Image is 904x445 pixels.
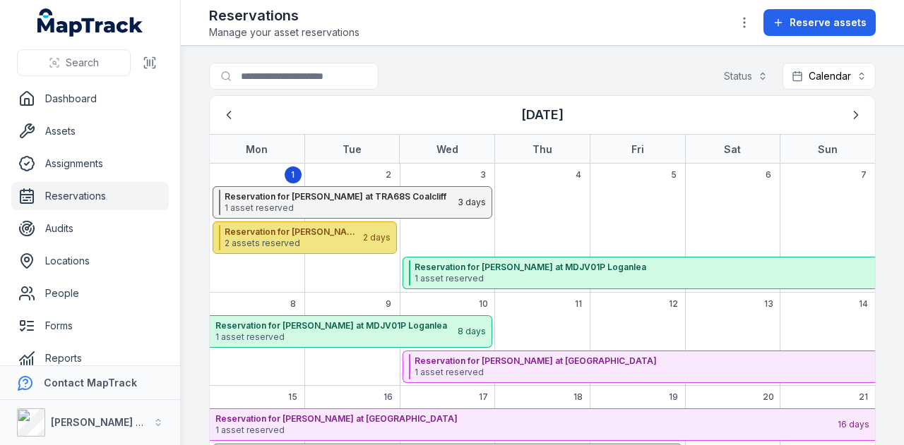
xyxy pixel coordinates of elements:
[671,169,677,181] span: 5
[521,105,564,125] h3: [DATE]
[210,408,875,441] button: Reservation for [PERSON_NAME] at [GEOGRAPHIC_DATA]1 asset reserved16 days
[246,143,268,155] strong: Mon
[44,377,137,389] strong: Contact MapTrack
[11,312,169,340] a: Forms
[288,391,297,403] span: 15
[209,25,359,39] span: Manage your asset reservations
[576,169,581,181] span: 4
[861,169,867,181] span: 7
[480,169,486,181] span: 3
[215,413,836,425] strong: Reservation for [PERSON_NAME] at [GEOGRAPHIC_DATA]
[11,182,169,210] a: Reservations
[215,102,242,128] button: Previous
[669,391,678,403] span: 19
[859,298,868,310] span: 14
[669,298,678,310] span: 12
[790,16,867,30] span: Reserve assets
[225,226,362,238] strong: Reservation for [PERSON_NAME] at CJG06A [GEOGRAPHIC_DATA]
[783,63,876,90] button: Calendar
[225,238,362,249] span: 2 assets reserved
[51,416,167,428] strong: [PERSON_NAME] Group
[11,344,169,372] a: Reports
[66,56,99,70] span: Search
[479,391,488,403] span: 17
[37,8,143,37] a: MapTrack
[11,117,169,145] a: Assets
[210,315,492,348] button: Reservation for [PERSON_NAME] at MDJV01P Loganlea1 asset reserved8 days
[209,6,359,25] h2: Reservations
[17,49,131,76] button: Search
[763,391,774,403] span: 20
[764,298,773,310] span: 13
[479,298,488,310] span: 10
[11,85,169,113] a: Dashboard
[215,331,456,343] span: 1 asset reserved
[724,143,741,155] strong: Sat
[291,169,295,181] span: 1
[11,214,169,243] a: Audits
[215,320,456,331] strong: Reservation for [PERSON_NAME] at MDJV01P Loganlea
[225,202,456,214] span: 1 asset reserved
[225,191,456,202] strong: Reservation for [PERSON_NAME] at TRA68S Coalcliff
[383,391,393,403] span: 16
[436,143,458,155] strong: Wed
[386,298,391,310] span: 9
[11,150,169,178] a: Assignments
[818,143,838,155] strong: Sun
[215,425,836,436] span: 1 asset reserved
[763,9,876,36] button: Reserve assets
[11,279,169,307] a: People
[213,186,492,219] button: Reservation for [PERSON_NAME] at TRA68S Coalcliff1 asset reserved3 days
[859,391,868,403] span: 21
[386,169,391,181] span: 2
[343,143,362,155] strong: Tue
[11,247,169,275] a: Locations
[290,298,296,310] span: 8
[843,102,869,128] button: Next
[715,63,777,90] button: Status
[533,143,552,155] strong: Thu
[213,221,397,254] button: Reservation for [PERSON_NAME] at CJG06A [GEOGRAPHIC_DATA]2 assets reserved2 days
[575,298,582,310] span: 11
[631,143,644,155] strong: Fri
[766,169,771,181] span: 6
[573,391,583,403] span: 18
